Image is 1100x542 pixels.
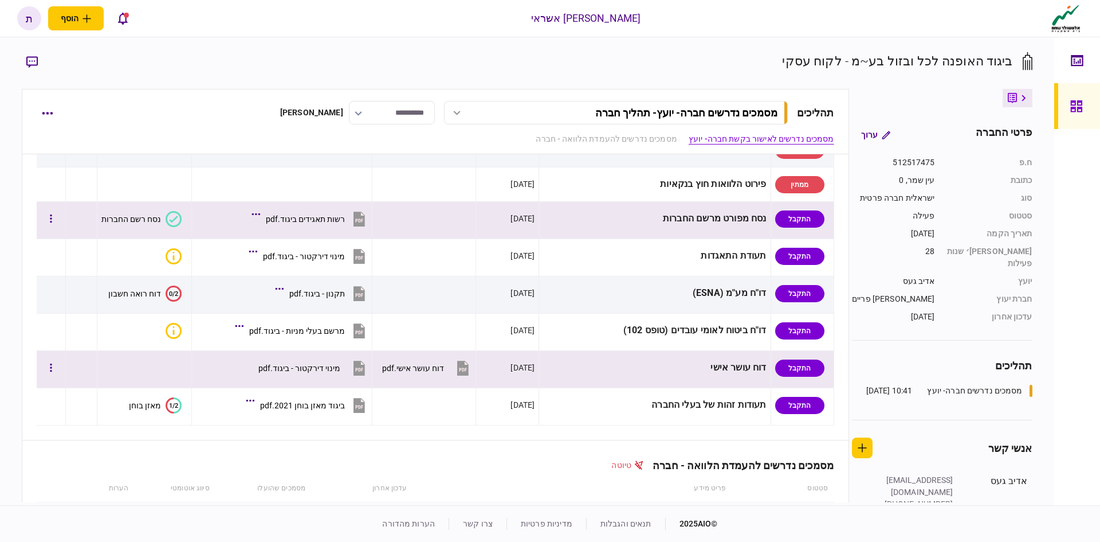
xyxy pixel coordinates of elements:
div: נסח רשם החברות [101,215,161,224]
div: © 2025 AIO [665,518,718,530]
div: איכות לא מספקת [166,323,182,339]
button: מסמכים נדרשים חברה- יועץ- תהליך חברה [444,101,788,124]
div: דוח רואה חשבון [108,289,161,298]
div: סטטוס [946,210,1032,222]
div: התקבל [775,360,824,377]
div: דו"ח מע"מ (ESNA) [543,280,766,306]
button: מרשם בעלי מניות - ביגוד.pdf [238,318,368,344]
div: ישראלית חברה פרטית [852,192,935,204]
div: ביגוד האופנה לכל ובזול בע~מ - לקוח עסקי [782,52,1012,71]
text: 1/2 [169,401,178,409]
div: מינוי דירקטור - ביגוד.pdf [258,364,340,373]
div: תאריך הקמה [946,228,1032,240]
a: מסמכים נדרשים לאישור בקשת חברה- יועץ [689,133,834,145]
div: [DATE] [510,287,535,299]
div: תהליכים [797,105,834,120]
button: ת [17,6,41,30]
div: 10:41 [DATE] [866,385,913,397]
div: תקנון - ביגוד.pdf [289,289,345,298]
th: סטטוס [732,475,834,502]
button: ביגוד מאזן בוחן 2021.pdf [249,392,368,418]
div: ממתין [775,176,824,193]
div: מאזן בוחן [129,401,161,410]
div: תהליכים [852,358,1032,373]
div: התקבל [775,248,824,265]
button: פתח רשימת התראות [111,6,135,30]
div: התקבל [775,210,824,228]
div: פעילה [852,210,935,222]
div: התקבל [775,397,824,414]
div: [PHONE_NUMBER] [879,498,953,510]
div: [DATE] [510,325,535,336]
div: [PERSON_NAME] אשראי [531,11,641,26]
div: דוח עושר אישי.pdf [382,364,444,373]
div: סוג [946,192,1032,204]
div: [DATE] [510,362,535,373]
div: אנשי קשר [988,440,1032,456]
div: 512517475 [852,157,935,169]
button: פתח תפריט להוספת לקוח [48,6,104,30]
text: 0/2 [169,290,178,297]
button: ערוך [852,124,899,145]
div: תעודות זהות של בעלי החברה [543,392,766,418]
div: התקבל [775,285,824,302]
div: [EMAIL_ADDRESS][DOMAIN_NAME] [879,474,953,498]
div: טיוטה [611,459,643,471]
div: מסמכים נדרשים להעמדת הלוואה - חברה [643,459,834,471]
div: יועץ [946,275,1032,287]
button: איכות לא מספקת [161,323,182,339]
div: אדיב געס [852,275,935,287]
div: [DATE] [852,228,935,240]
a: מסמכים נדרשים חברה- יועץ10:41 [DATE] [866,385,1032,397]
div: [DATE] [510,399,535,411]
div: עין שמר, 0 [852,174,935,186]
div: דו"ח ביטוח לאומי עובדים (טופס 102) [543,318,766,344]
button: איכות לא מספקת [161,248,182,264]
div: עדכון אחרון [946,311,1032,323]
div: חברת יעוץ [946,293,1032,305]
th: הערות [84,475,134,502]
div: תעודת התאגדות [543,243,766,269]
div: מינוי דירקטור - ביגוד.pdf [263,252,345,261]
div: פרטי החברה [976,124,1032,145]
div: כתובת [946,174,1032,186]
div: [PERSON_NAME] [280,107,343,119]
div: [DATE] [852,311,935,323]
div: ח.פ [946,157,1032,169]
div: ביגוד מאזן בוחן 2021.pdf [260,401,345,410]
div: [DATE] [510,213,535,224]
button: תקנון - ביגוד.pdf [278,280,368,306]
div: [DATE] [510,178,535,190]
button: מינוי דירקטור - ביגוד.pdf [252,243,368,269]
div: רשות תאגידים ביגוד.pdf [266,215,345,224]
a: מסמכים נדרשים להעמדת הלוואה - חברה [536,133,677,145]
div: התקבל [775,322,824,340]
div: מרשם בעלי מניות - ביגוד.pdf [249,326,345,336]
a: תנאים והגבלות [600,519,651,528]
div: מסמכים נדרשים חברה- יועץ - תהליך חברה [595,107,777,119]
button: רשות תאגידים ביגוד.pdf [254,206,368,232]
div: [PERSON_NAME] פריים [852,293,935,305]
th: פריט מידע [413,475,732,502]
div: 28 [852,245,935,270]
div: דוח עושר אישי [543,355,766,381]
button: 0/2דוח רואה חשבון [108,286,182,302]
button: דוח עושר אישי.pdf [382,355,472,381]
div: נסח מפורט מרשם החברות [543,206,766,232]
div: פירוט הלוואות חוץ בנקאיות [543,171,766,197]
button: 1/2מאזן בוחן [129,397,182,414]
button: מינוי דירקטור - ביגוד.pdf [258,355,368,381]
img: client company logo [1049,4,1083,33]
a: צרו קשר [463,519,493,528]
th: מסמכים שהועלו [215,475,311,502]
div: [DATE] [510,250,535,262]
a: הערות מהדורה [382,519,435,528]
th: סיווג אוטומטי [134,475,215,502]
div: איכות לא מספקת [166,248,182,264]
button: נסח רשם החברות [101,211,182,227]
div: מסמכים נדרשים חברה- יועץ [927,385,1022,397]
a: מדיניות פרטיות [521,519,572,528]
th: עדכון אחרון [311,475,413,502]
div: [PERSON_NAME]׳ שנות פעילות [946,245,1032,270]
